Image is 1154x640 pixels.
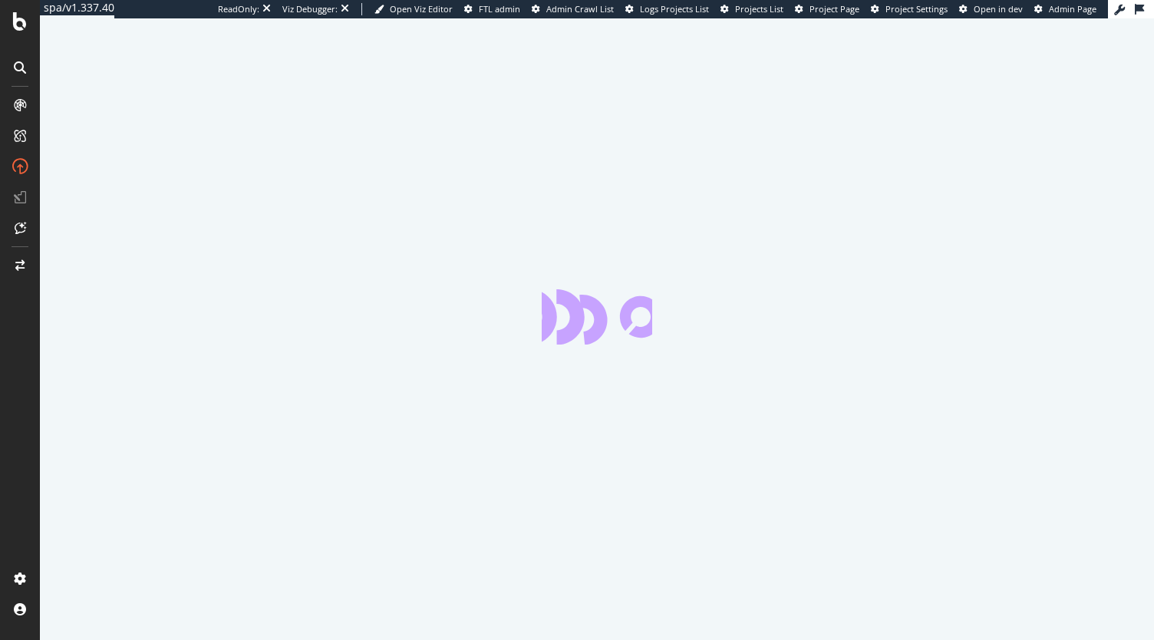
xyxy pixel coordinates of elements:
[542,289,652,345] div: animation
[735,3,783,15] span: Projects List
[959,3,1023,15] a: Open in dev
[871,3,948,15] a: Project Settings
[1034,3,1096,15] a: Admin Page
[390,3,453,15] span: Open Viz Editor
[374,3,453,15] a: Open Viz Editor
[795,3,859,15] a: Project Page
[974,3,1023,15] span: Open in dev
[282,3,338,15] div: Viz Debugger:
[625,3,709,15] a: Logs Projects List
[720,3,783,15] a: Projects List
[640,3,709,15] span: Logs Projects List
[885,3,948,15] span: Project Settings
[1049,3,1096,15] span: Admin Page
[479,3,520,15] span: FTL admin
[218,3,259,15] div: ReadOnly:
[532,3,614,15] a: Admin Crawl List
[464,3,520,15] a: FTL admin
[809,3,859,15] span: Project Page
[546,3,614,15] span: Admin Crawl List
